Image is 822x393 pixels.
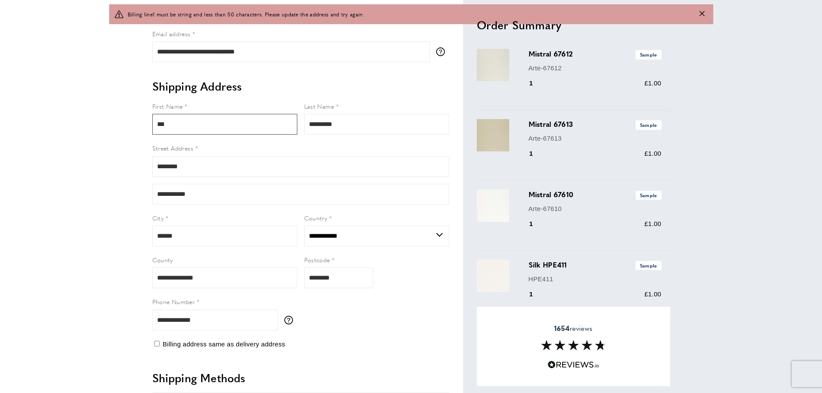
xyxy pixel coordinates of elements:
p: Arte-67612 [529,63,661,73]
img: Reviews section [541,340,606,350]
h2: Shipping Address [152,79,449,94]
img: Reviews.io 5 stars [548,361,599,369]
strong: 1654 [554,323,570,333]
span: £1.00 [644,220,661,227]
span: Street Address [152,144,194,152]
span: £1.00 [644,290,661,298]
img: Mistral 67610 [477,189,509,222]
div: 1 [529,219,545,229]
span: Sample [636,261,661,270]
span: Sample [636,50,661,59]
div: 1 [529,78,545,88]
p: Arte-67613 [529,133,661,144]
img: Mistral 67612 [477,49,509,81]
span: Billing line1 must be string and less than 50 characters. Please update the address and try again. [128,10,364,18]
span: reviews [554,324,592,333]
span: Billing address same as delivery address [163,340,285,348]
img: Mistral 67613 [477,119,509,151]
h3: Silk HPE411 [529,260,661,270]
span: Phone Number [152,297,195,306]
button: More information [284,316,297,324]
h3: Mistral 67612 [529,49,661,59]
button: More information [436,47,449,56]
p: HPE411 [529,274,661,284]
input: Billing address same as delivery address [154,341,160,346]
span: £1.00 [644,150,661,157]
h2: Order Summary [477,17,670,33]
div: 1 [529,148,545,159]
span: £1.00 [644,79,661,87]
span: Email address [152,29,191,38]
button: Close message [699,10,705,18]
span: County [152,255,173,264]
h2: Shipping Methods [152,370,449,386]
h3: Mistral 67610 [529,189,661,200]
div: 1 [529,289,545,299]
span: Sample [636,120,661,129]
span: Sample [636,191,661,200]
span: City [152,214,164,222]
h3: Mistral 67613 [529,119,661,129]
span: Country [304,214,328,222]
p: Arte-67610 [529,204,661,214]
img: Silk HPE411 [477,260,509,292]
span: Last Name [304,102,334,110]
span: Postcode [304,255,330,264]
span: First Name [152,102,183,110]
